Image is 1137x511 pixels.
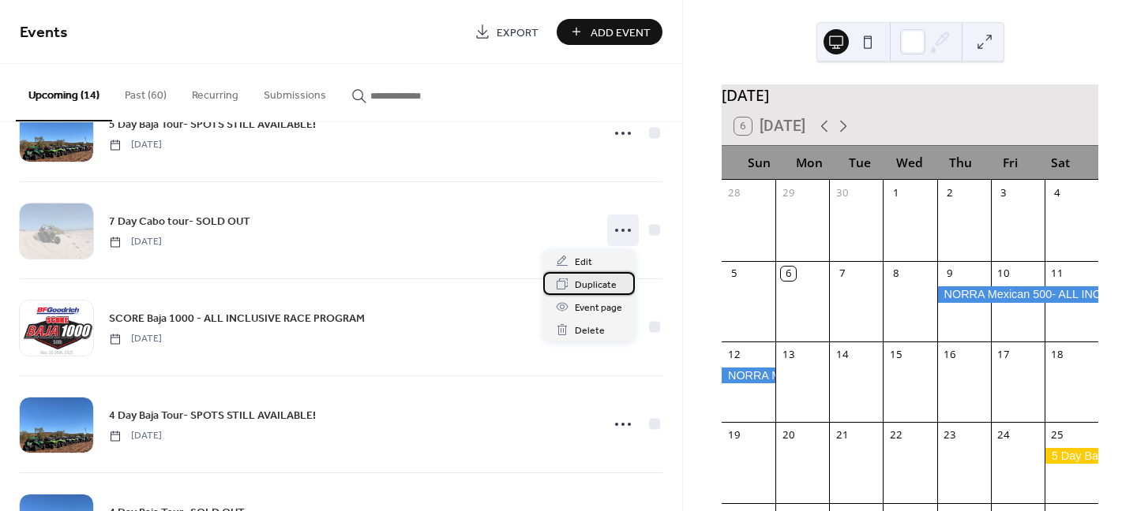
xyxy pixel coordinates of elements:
[1050,185,1064,200] div: 4
[109,117,316,133] span: 5 Day Baja Tour- SPOTS STILL AVAILABLE!
[835,347,849,361] div: 14
[1045,448,1098,464] div: 5 Day Baja Tour- SPOTS STILL AVAILABLE!
[943,347,957,361] div: 16
[591,24,651,41] span: Add Event
[889,267,903,281] div: 8
[109,115,316,133] a: 5 Day Baja Tour- SPOTS STILL AVAILABLE!
[835,428,849,442] div: 21
[889,347,903,361] div: 15
[1050,347,1064,361] div: 18
[785,146,835,180] div: Mon
[109,212,250,230] a: 7 Day Cabo tour- SOLD OUT
[727,185,741,200] div: 28
[781,185,795,200] div: 29
[179,64,251,120] button: Recurring
[1050,267,1064,281] div: 11
[885,146,936,180] div: Wed
[463,19,550,45] a: Export
[109,332,162,346] span: [DATE]
[996,428,1011,442] div: 24
[109,311,365,327] span: SCORE Baja 1000 - ALL INCLUSIVE RACE PROGRAM
[985,146,1036,180] div: Fri
[16,64,112,121] button: Upcoming (14)
[497,24,538,41] span: Export
[996,185,1011,200] div: 3
[781,428,795,442] div: 20
[575,323,605,339] span: Delete
[109,138,162,152] span: [DATE]
[112,64,179,120] button: Past (60)
[943,428,957,442] div: 23
[996,267,1011,281] div: 10
[109,309,365,327] a: SCORE Baja 1000 - ALL INCLUSIVE RACE PROGRAM
[835,146,885,180] div: Tue
[20,17,68,48] span: Events
[734,146,785,180] div: Sun
[109,214,250,230] span: 7 Day Cabo tour- SOLD OUT
[937,286,1098,302] div: NORRA Mexican 500- ALL INCULSIVE RACE PROGRAM
[557,19,662,45] button: Add Event
[109,408,316,424] span: 4 Day Baja Tour- SPOTS STILL AVAILABLE!
[889,185,903,200] div: 1
[835,267,849,281] div: 7
[575,254,592,270] span: Edit
[996,347,1011,361] div: 17
[109,406,316,424] a: 4 Day Baja Tour- SPOTS STILL AVAILABLE!
[935,146,985,180] div: Thu
[575,277,617,293] span: Duplicate
[727,428,741,442] div: 19
[251,64,339,120] button: Submissions
[781,347,795,361] div: 13
[109,429,162,443] span: [DATE]
[889,428,903,442] div: 22
[109,235,162,249] span: [DATE]
[1050,428,1064,442] div: 25
[943,267,957,281] div: 9
[835,185,849,200] div: 30
[722,367,775,383] div: NORRA Mexican 500- ALL INCULSIVE RACE PROGRAM
[781,267,795,281] div: 6
[1035,146,1086,180] div: Sat
[722,84,1098,107] div: [DATE]
[727,347,741,361] div: 12
[727,267,741,281] div: 5
[575,300,622,316] span: Event page
[943,185,957,200] div: 2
